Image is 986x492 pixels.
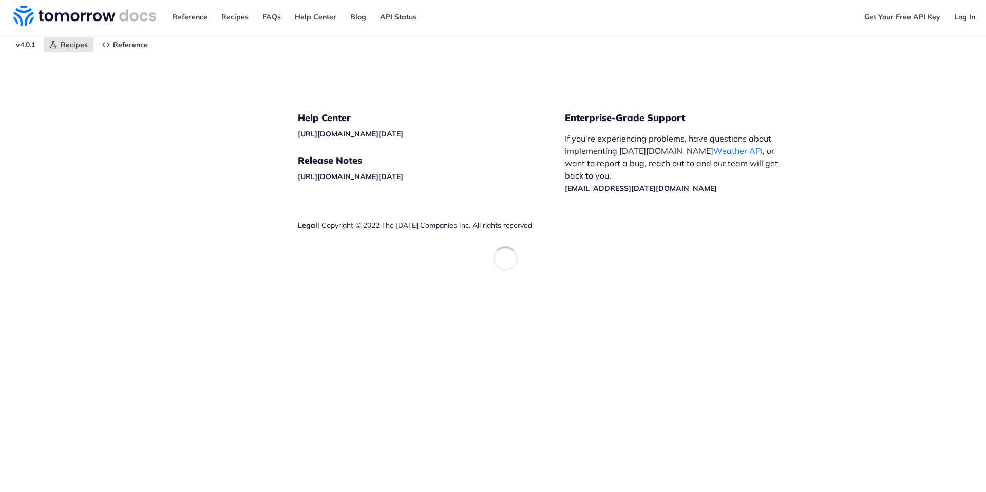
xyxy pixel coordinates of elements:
a: [URL][DOMAIN_NAME][DATE] [298,172,403,181]
a: Blog [345,9,372,25]
h5: Enterprise-Grade Support [565,112,805,124]
a: Recipes [44,37,93,52]
a: Reference [96,37,154,52]
a: Weather API [713,146,763,156]
a: [URL][DOMAIN_NAME][DATE] [298,129,403,139]
a: Help Center [289,9,342,25]
a: API Status [374,9,422,25]
a: [EMAIL_ADDRESS][DATE][DOMAIN_NAME] [565,184,717,193]
span: Reference [113,40,148,49]
p: If you’re experiencing problems, have questions about implementing [DATE][DOMAIN_NAME] , or want ... [565,132,789,194]
a: Reference [167,9,213,25]
span: v4.0.1 [10,37,41,52]
a: Legal [298,221,317,230]
a: Log In [949,9,981,25]
img: Tomorrow.io Weather API Docs [13,6,156,26]
a: Recipes [216,9,254,25]
a: Get Your Free API Key [859,9,946,25]
h5: Help Center [298,112,565,124]
div: | Copyright © 2022 The [DATE] Companies Inc. All rights reserved [298,220,565,230]
h5: Release Notes [298,154,565,167]
a: FAQs [257,9,287,25]
span: Recipes [61,40,88,49]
